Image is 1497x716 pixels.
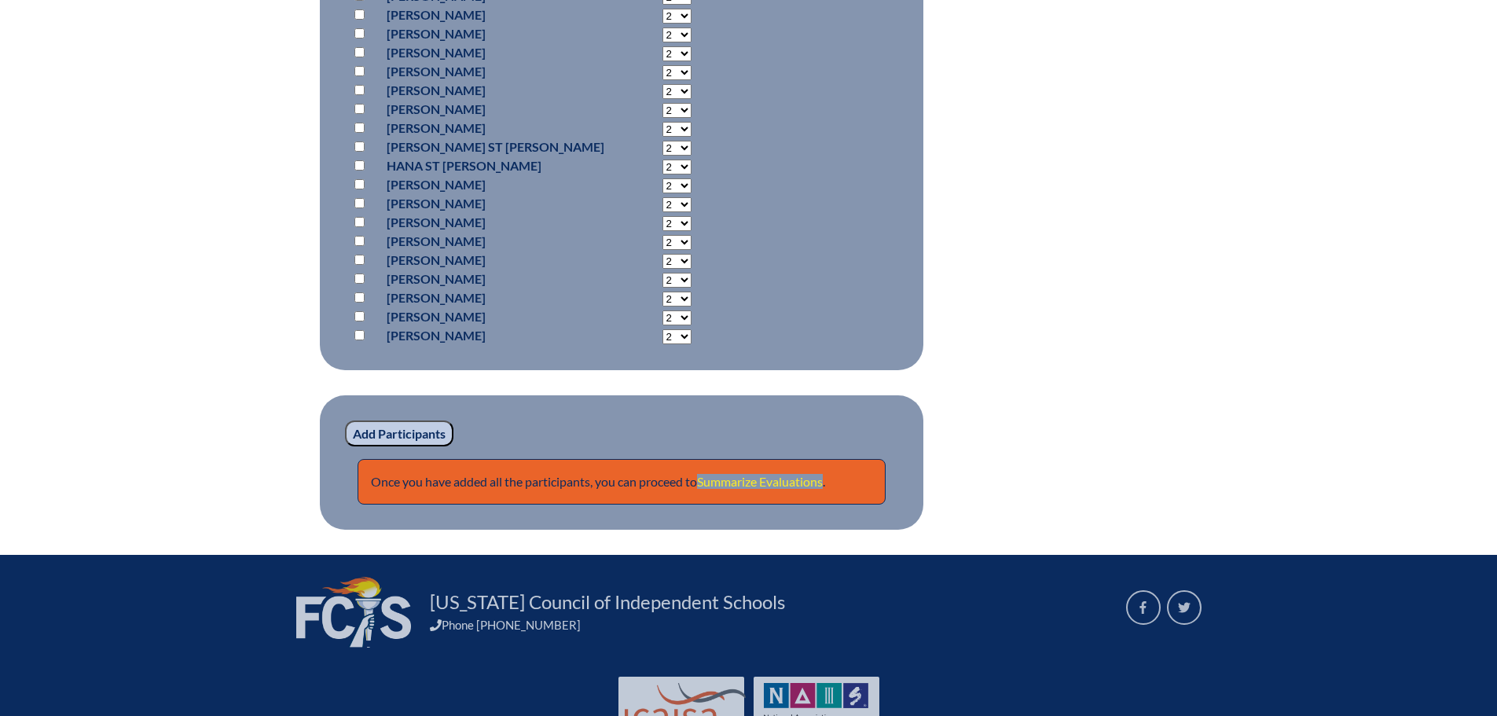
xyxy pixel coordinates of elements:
p: [PERSON_NAME] [387,307,604,326]
p: Hana St [PERSON_NAME] [387,156,604,175]
p: [PERSON_NAME] [387,270,604,288]
p: Once you have added all the participants, you can proceed to . [358,459,886,505]
p: [PERSON_NAME] [387,24,604,43]
p: [PERSON_NAME] [387,213,604,232]
p: [PERSON_NAME] [387,62,604,81]
p: [PERSON_NAME] [387,194,604,213]
a: [US_STATE] Council of Independent Schools [424,589,791,615]
a: Summarize Evaluations [697,474,823,489]
input: Add Participants [345,420,453,447]
p: [PERSON_NAME] [387,326,604,345]
div: Phone [PHONE_NUMBER] [430,618,1107,632]
p: [PERSON_NAME] [387,43,604,62]
p: [PERSON_NAME] [387,288,604,307]
p: [PERSON_NAME] St [PERSON_NAME] [387,138,604,156]
p: [PERSON_NAME] [387,232,604,251]
p: [PERSON_NAME] [387,175,604,194]
p: [PERSON_NAME] [387,100,604,119]
p: [PERSON_NAME] [387,81,604,100]
img: FCIS_logo_white [296,577,411,648]
p: [PERSON_NAME] [387,119,604,138]
p: [PERSON_NAME] [387,251,604,270]
p: [PERSON_NAME] [387,6,604,24]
